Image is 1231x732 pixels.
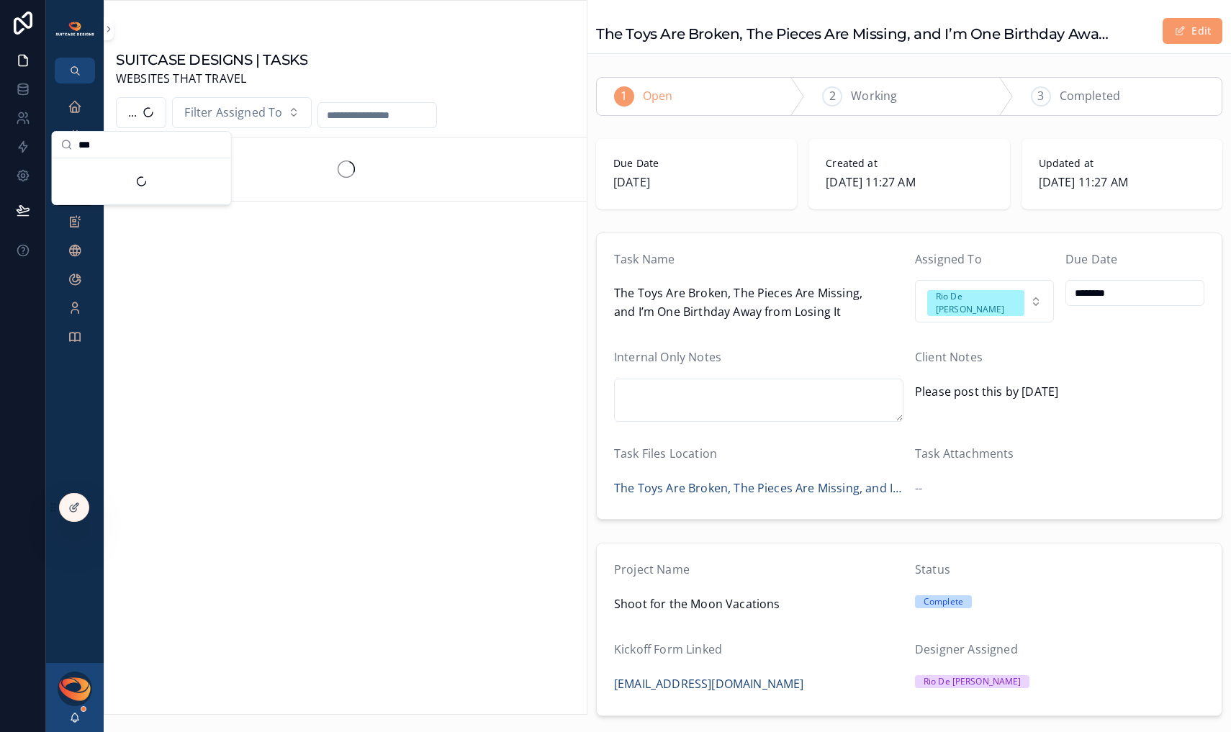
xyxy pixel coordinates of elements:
span: Working [851,87,897,106]
span: Please post this by [DATE] [915,383,1204,402]
div: Rio De [PERSON_NAME] [924,675,1021,688]
span: Internal Only Notes [614,349,721,365]
button: Edit [1163,18,1222,44]
span: 2 [829,87,836,106]
button: Select Button [172,97,312,129]
span: ... [128,104,137,122]
span: Designer Assigned [915,641,1018,657]
h1: SUITCASE DESIGNS | TASKS [116,50,307,70]
img: App logo [55,21,95,37]
span: Due Date [1065,251,1117,267]
span: Task Name [614,251,675,267]
span: Status [915,561,950,577]
span: Client Notes [915,349,983,365]
div: scrollable content [46,83,104,369]
a: [EMAIL_ADDRESS][DOMAIN_NAME] [614,675,803,694]
span: [DATE] 11:27 AM [1039,173,1205,192]
button: Select Button [915,280,1054,322]
span: Assigned To [915,251,982,267]
span: The Toys Are Broken, The Pieces Are Missing, and I’m One Birthday Away from Losing It [614,284,903,321]
div: Suggestions [53,158,231,204]
span: Task Files Location [614,446,717,461]
span: WEBSITES THAT TRAVEL [116,70,307,89]
span: [DATE] [613,173,780,192]
span: Filter Assigned To [184,104,282,122]
a: The Toys Are Broken, The Pieces Are Missing, and I’m One Birthday Away from Losing It [614,479,903,498]
span: 3 [1037,87,1044,106]
span: Kickoff Form Linked [614,641,722,657]
span: Shoot for the Moon Vacations [614,595,903,614]
span: Updated at [1039,156,1205,171]
span: Completed [1060,87,1120,106]
span: Due Date [613,156,780,171]
div: Complete [924,595,963,608]
span: Open [643,87,673,106]
span: -- [915,479,922,498]
span: Created at [826,156,992,171]
h1: The Toys Are Broken, The Pieces Are Missing, and I’m One Birthday Away from Losing It [596,24,1114,44]
span: 1 [621,87,627,106]
button: Select Button [116,97,166,129]
div: Rio De [PERSON_NAME] [936,290,1016,316]
span: [DATE] 11:27 AM [826,173,992,192]
span: Task Attachments [915,446,1014,461]
span: Project Name [614,561,690,577]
